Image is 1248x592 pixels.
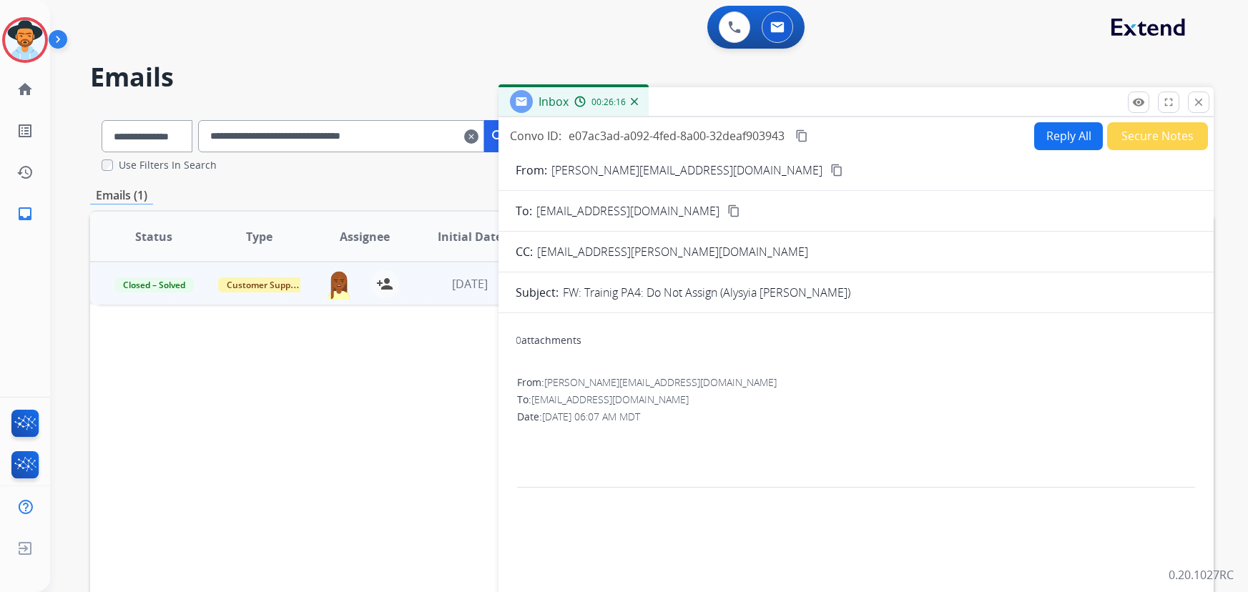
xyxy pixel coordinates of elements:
[1162,96,1175,109] mat-icon: fullscreen
[551,162,822,179] p: [PERSON_NAME][EMAIL_ADDRESS][DOMAIN_NAME]
[537,244,808,260] span: [EMAIL_ADDRESS][PERSON_NAME][DOMAIN_NAME]
[795,129,808,142] mat-icon: content_copy
[517,393,1195,407] div: To:
[490,128,507,145] mat-icon: search
[438,228,502,245] span: Initial Date
[452,276,488,292] span: [DATE]
[727,204,740,217] mat-icon: content_copy
[340,228,390,245] span: Assignee
[90,63,1214,92] h2: Emails
[119,158,217,172] label: Use Filters In Search
[218,277,311,292] span: Customer Support
[510,127,561,144] p: Convo ID:
[517,375,1195,390] div: From:
[544,375,777,389] span: [PERSON_NAME][EMAIL_ADDRESS][DOMAIN_NAME]
[90,187,153,204] p: Emails (1)
[830,164,843,177] mat-icon: content_copy
[531,393,689,406] span: [EMAIL_ADDRESS][DOMAIN_NAME]
[5,20,45,60] img: avatar
[16,164,34,181] mat-icon: history
[516,333,521,347] span: 0
[591,97,626,108] span: 00:26:16
[569,128,785,144] span: e07ac3ad-a092-4fed-8a00-32deaf903943
[135,228,172,245] span: Status
[376,275,393,292] mat-icon: person_add
[516,284,559,301] p: Subject:
[1107,122,1208,150] button: Secure Notes
[246,228,272,245] span: Type
[16,81,34,98] mat-icon: home
[516,162,547,179] p: From:
[1034,122,1103,150] button: Reply All
[464,128,478,145] mat-icon: clear
[539,94,569,109] span: Inbox
[16,122,34,139] mat-icon: list_alt
[16,205,34,222] mat-icon: inbox
[325,270,353,300] img: agent-avatar
[516,333,581,347] div: attachments
[1169,566,1234,583] p: 0.20.1027RC
[1132,96,1145,109] mat-icon: remove_red_eye
[517,410,1195,424] div: Date:
[536,202,719,219] span: [EMAIL_ADDRESS][DOMAIN_NAME]
[1192,96,1205,109] mat-icon: close
[114,277,194,292] span: Closed – Solved
[542,410,640,423] span: [DATE] 06:07 AM MDT
[516,243,533,260] p: CC:
[516,202,532,219] p: To:
[563,284,850,301] p: FW: Trainig PA4: Do Not Assign (Alysyia [PERSON_NAME])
